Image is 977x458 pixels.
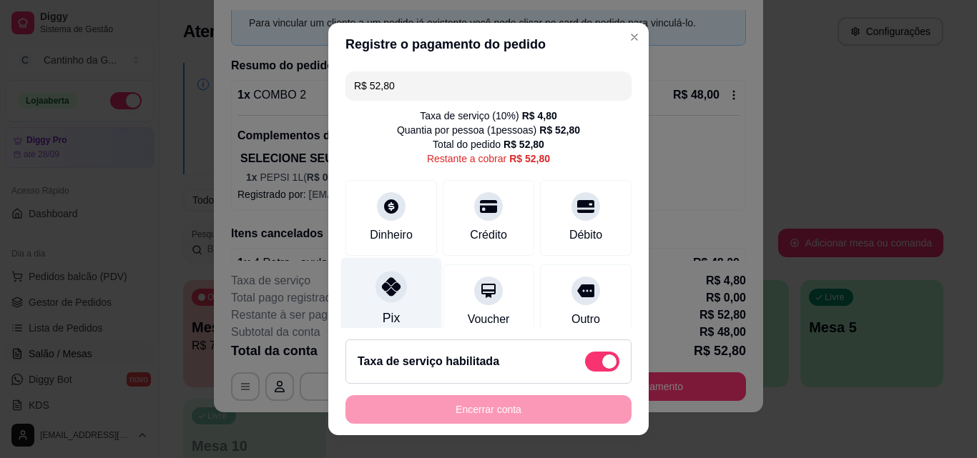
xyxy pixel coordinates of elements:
header: Registre o pagamento do pedido [328,23,649,66]
button: Close [623,26,646,49]
div: R$ 52,80 [509,151,550,166]
div: Pix [383,309,400,327]
div: R$ 4,80 [522,109,557,123]
div: Voucher [468,311,510,328]
div: Total do pedido [433,137,544,151]
div: Restante a cobrar [427,151,550,166]
div: Débito [569,226,602,244]
h2: Taxa de serviço habilitada [358,353,499,370]
div: R$ 52,80 [504,137,544,151]
div: R$ 52,80 [539,123,580,137]
div: Outro [571,311,600,328]
div: Dinheiro [370,226,413,244]
div: Quantia por pessoa ( 1 pessoas) [397,123,580,137]
div: Taxa de serviço ( 10 %) [420,109,557,123]
input: Ex.: hambúrguer de cordeiro [354,71,623,100]
div: Crédito [470,226,507,244]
